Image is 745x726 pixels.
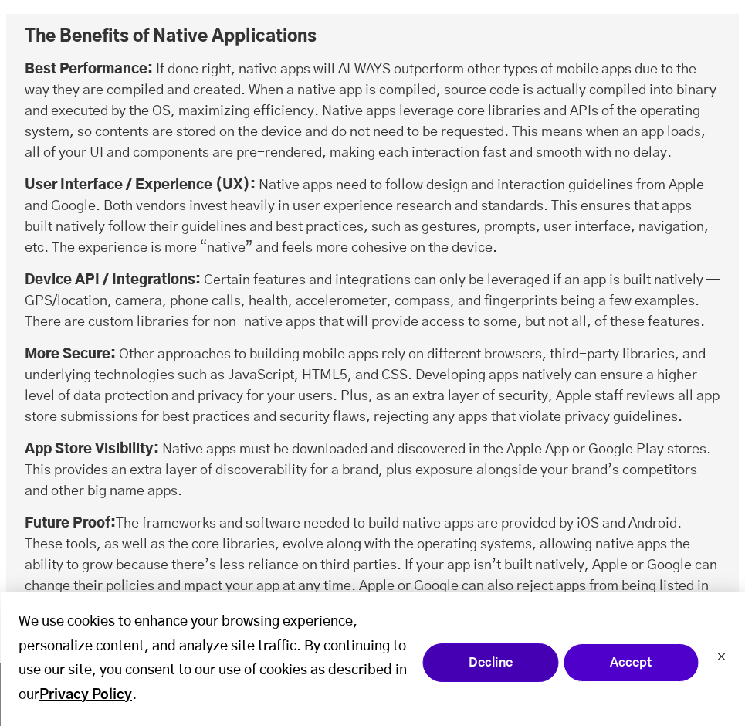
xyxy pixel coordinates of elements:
[25,273,201,287] strong: Device API / Integrations:
[25,25,721,49] h3: The Benefits of Native Applications
[25,348,116,361] strong: More Secure:
[25,270,721,333] p: Certain features and integrations can only be leveraged if an app is built natively — GPS/locatio...
[422,643,558,682] button: Decline
[716,650,726,667] button: Dismiss cookie banner
[25,344,721,428] p: Other approaches to building mobile apps rely on different browsers, third-party libraries, and u...
[25,517,116,531] strong: Future Proof:
[25,439,721,502] p: Native apps must be downloaded and discovered in the Apple App or Google Play stores. This provid...
[25,443,159,456] strong: App Store Visibility:
[25,175,721,259] p: Native apps need to follow design and interaction guidelines from Apple and Google. Both vendors ...
[19,610,428,707] p: We use cookies to enhance your browsing experience, personalize content, and analyze site traffic...
[39,684,132,708] a: Privacy Policy
[25,63,153,76] strong: Best Performance:
[563,643,699,682] button: Accept
[25,517,717,635] span: The frameworks and software needed to build native apps are provided by iOS and Android. These to...
[25,59,721,164] p: If done right, native apps will ALWAYS outperform other types of mobile apps due to the way they ...
[25,178,256,192] strong: User Interface / Experience (UX):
